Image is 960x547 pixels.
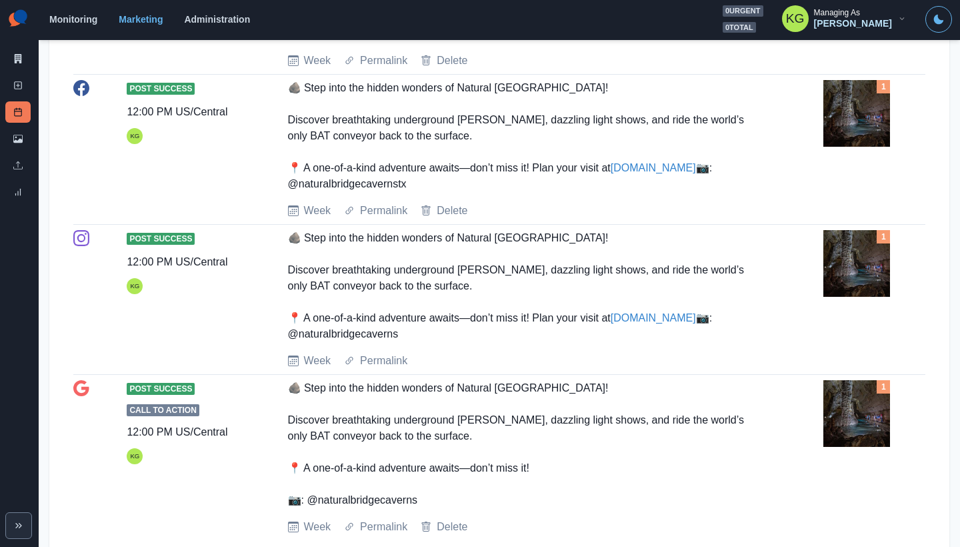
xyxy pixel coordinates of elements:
div: 🪨 Step into the hidden wonders of Natural [GEOGRAPHIC_DATA]! Discover breathtaking underground [P... [288,80,765,192]
a: Week [304,353,331,369]
a: Permalink [360,353,407,369]
a: Uploads [5,155,31,176]
div: [PERSON_NAME] [814,18,892,29]
a: Week [304,53,331,69]
img: na1fd2v2wnhemprecktf [823,230,890,297]
button: Toggle Mode [925,6,952,33]
a: Permalink [360,519,407,535]
button: Managing As[PERSON_NAME] [771,5,917,32]
div: 12:00 PM US/Central [127,104,227,120]
div: Katrina Gallardo [130,448,139,464]
a: Delete [437,203,467,219]
span: 0 urgent [723,5,763,17]
img: na1fd2v2wnhemprecktf [823,380,890,447]
a: Delete [437,53,467,69]
span: Post Success [127,233,195,245]
div: Total Media Attached [877,380,890,394]
span: Post Success [127,383,195,395]
div: Katrina Gallardo [130,278,139,294]
span: Post Success [127,83,195,95]
a: Review Summary [5,181,31,203]
div: 12:00 PM US/Central [127,424,227,440]
a: Week [304,519,331,535]
span: 0 total [723,22,756,33]
a: New Post [5,75,31,96]
div: Managing As [814,8,860,17]
div: 12:00 PM US/Central [127,254,227,270]
div: 🪨 Step into the hidden wonders of Natural [GEOGRAPHIC_DATA]! Discover breathtaking underground [P... [288,380,765,508]
a: [DOMAIN_NAME] [611,312,696,324]
a: Week [304,203,331,219]
a: [DOMAIN_NAME] [611,162,696,173]
div: Total Media Attached [877,230,890,243]
a: Media Library [5,128,31,149]
div: Katrina Gallardo [786,3,805,35]
a: Post Schedule [5,101,31,123]
a: Permalink [360,203,407,219]
a: Administration [184,14,250,25]
a: Permalink [360,53,407,69]
span: Call to Action [127,404,199,416]
div: Total Media Attached [877,80,890,93]
img: na1fd2v2wnhemprecktf [823,80,890,147]
a: Monitoring [49,14,97,25]
button: Expand [5,512,32,539]
a: Marketing Summary [5,48,31,69]
a: Marketing [119,14,163,25]
div: 🪨 Step into the hidden wonders of Natural [GEOGRAPHIC_DATA]! Discover breathtaking underground [P... [288,230,765,342]
a: Delete [437,519,467,535]
div: Katrina Gallardo [130,128,139,144]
